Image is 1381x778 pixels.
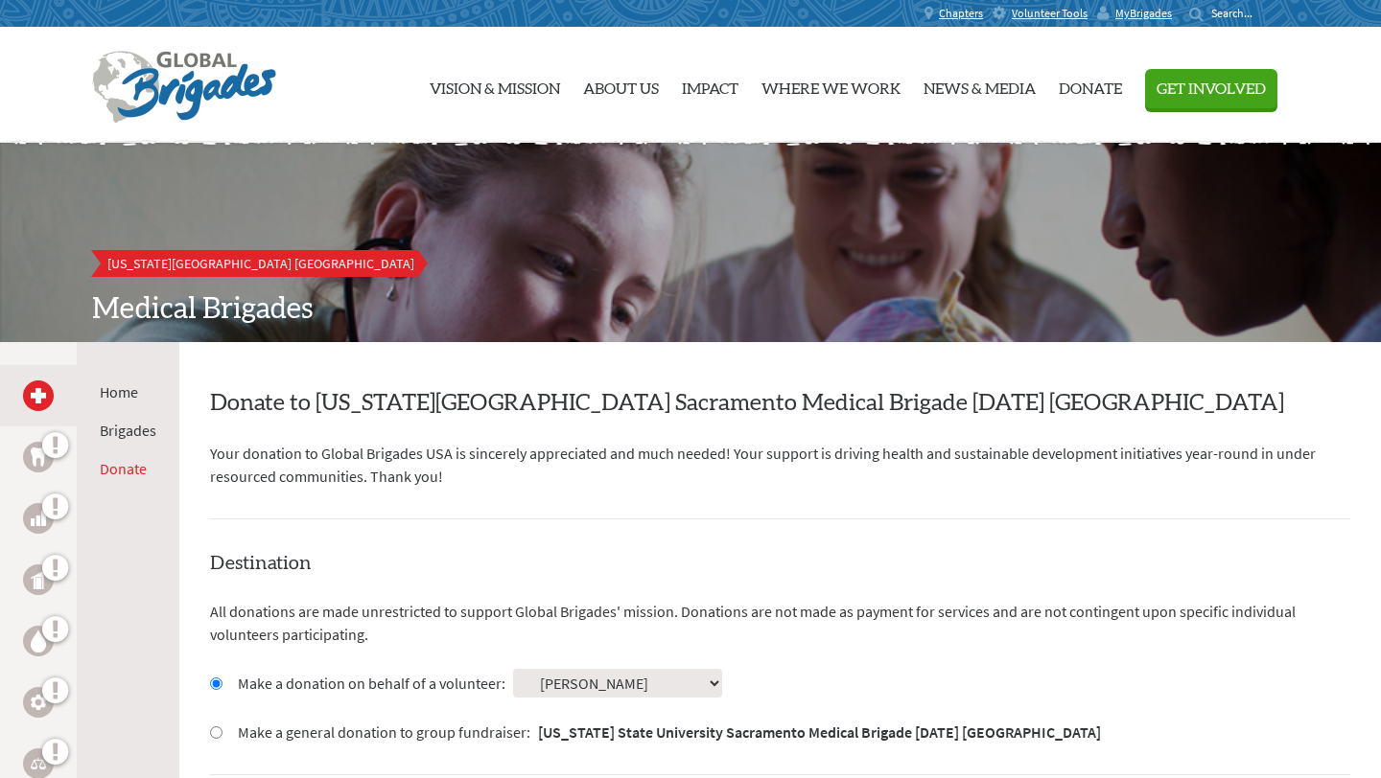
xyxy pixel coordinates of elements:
[31,388,46,403] img: Medical
[583,35,659,135] a: About Us
[100,459,147,478] a: Donate
[210,550,1350,577] h4: Destination
[210,388,1350,419] h2: Donate to [US_STATE][GEOGRAPHIC_DATA] Sacramento Medical Brigade [DATE] [GEOGRAPHIC_DATA]
[238,721,1101,744] label: Make a general donation to group fundraiser:
[238,672,505,695] label: Make a donation on behalf of a volunteer:
[100,380,156,403] li: Home
[924,35,1036,135] a: News & Media
[100,419,156,442] li: Brigades
[92,51,276,124] img: Global Brigades Logo
[31,570,46,589] img: Public Health
[31,629,46,652] img: Water
[210,600,1350,646] p: All donations are made unrestricted to support Global Brigades' mission. Donations are not made a...
[92,250,430,277] a: [US_STATE][GEOGRAPHIC_DATA] [GEOGRAPHIC_DATA]
[31,447,46,466] img: Dental
[1145,69,1277,108] button: Get Involved
[23,503,54,534] a: Business
[538,722,1101,742] strong: [US_STATE] State University Sacramento Medical Brigade [DATE] [GEOGRAPHIC_DATA]
[210,442,1350,488] p: Your donation to Global Brigades USA is sincerely appreciated and much needed! Your support is dr...
[1115,6,1172,21] span: MyBrigades
[682,35,738,135] a: Impact
[100,457,156,480] li: Donate
[761,35,901,135] a: Where We Work
[23,442,54,472] a: Dental
[92,292,1289,327] h2: Medical Brigades
[1157,81,1266,97] span: Get Involved
[23,687,54,718] a: Engineering
[31,695,46,710] img: Engineering
[23,626,54,656] a: Water
[1012,6,1088,21] span: Volunteer Tools
[939,6,983,21] span: Chapters
[1211,6,1266,20] input: Search...
[1059,35,1122,135] a: Donate
[430,35,560,135] a: Vision & Mission
[23,564,54,595] a: Public Health
[31,758,46,769] img: Legal Empowerment
[100,421,156,440] a: Brigades
[31,511,46,526] img: Business
[100,382,138,401] a: Home
[23,380,54,411] a: Medical
[107,255,414,272] span: [US_STATE][GEOGRAPHIC_DATA] [GEOGRAPHIC_DATA]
